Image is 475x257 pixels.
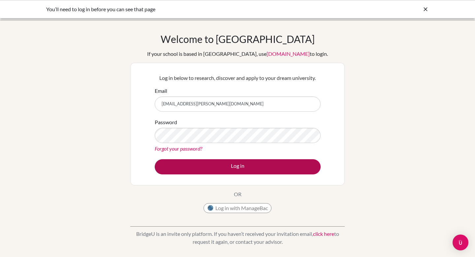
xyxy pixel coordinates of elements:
[313,231,334,237] a: click here
[155,74,321,82] p: Log in below to research, discover and apply to your dream university.
[267,51,310,57] a: [DOMAIN_NAME]
[155,118,177,126] label: Password
[155,87,167,95] label: Email
[204,203,271,213] button: Log in with ManageBac
[46,5,330,13] div: You’ll need to log in before you can see that page
[130,230,345,246] p: BridgeU is an invite only platform. If you haven’t received your invitation email, to request it ...
[155,159,321,174] button: Log in
[161,33,315,45] h1: Welcome to [GEOGRAPHIC_DATA]
[453,235,468,250] div: Open Intercom Messenger
[147,50,328,58] div: If your school is based in [GEOGRAPHIC_DATA], use to login.
[234,190,241,198] p: OR
[155,145,202,152] a: Forgot your password?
